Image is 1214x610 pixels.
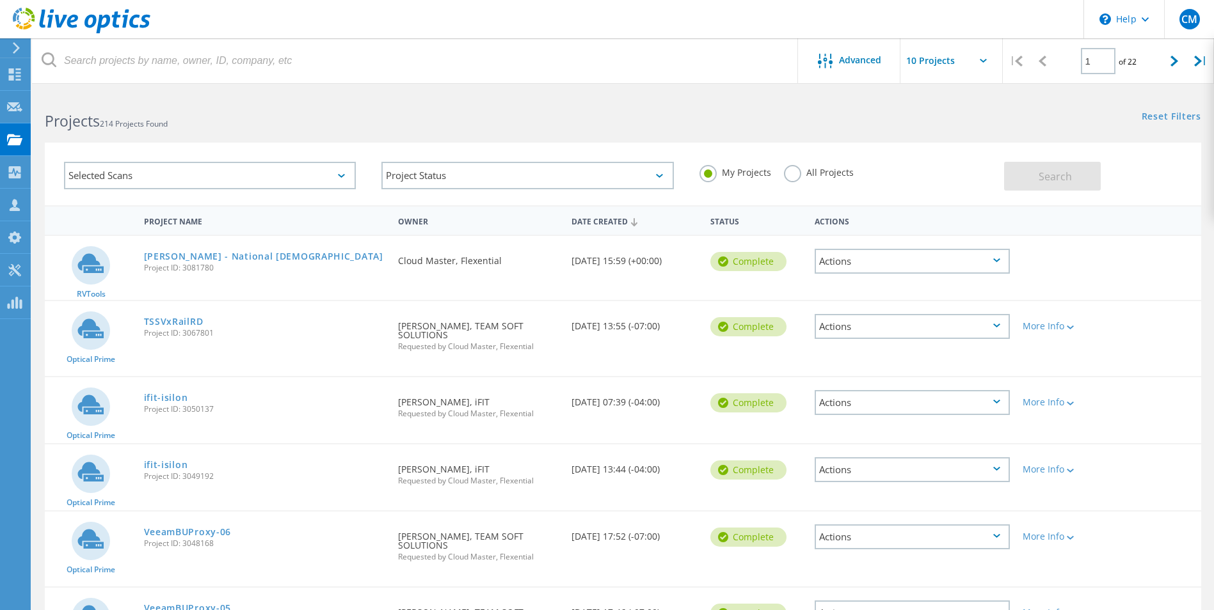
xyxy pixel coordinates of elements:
div: Actions [808,208,1016,232]
div: [PERSON_NAME], iFIT [392,444,565,497]
div: Complete [710,393,787,412]
div: | [1188,38,1214,84]
span: Project ID: 3067801 [144,329,386,337]
div: More Info [1023,532,1103,541]
div: Owner [392,208,565,232]
span: Optical Prime [67,499,115,506]
a: ifit-isilon [144,460,188,469]
span: CM [1181,14,1197,24]
div: [DATE] 13:55 (-07:00) [565,301,704,343]
div: Status [704,208,808,232]
div: [DATE] 15:59 (+00:00) [565,236,704,278]
div: More Info [1023,398,1103,407]
input: Search projects by name, owner, ID, company, etc [32,38,799,83]
div: [DATE] 13:44 (-04:00) [565,444,704,487]
label: All Projects [784,165,854,177]
div: More Info [1023,465,1103,474]
span: of 22 [1119,56,1137,67]
span: Optical Prime [67,566,115,574]
div: More Info [1023,322,1103,331]
div: Actions [815,249,1010,274]
div: Complete [710,460,787,480]
span: Optical Prime [67,432,115,439]
a: [PERSON_NAME] - National [DEMOGRAPHIC_DATA] [144,252,383,261]
a: Reset Filters [1142,112,1201,123]
div: Selected Scans [64,162,356,189]
div: Date Created [565,208,704,233]
div: [DATE] 07:39 (-04:00) [565,377,704,419]
div: Actions [815,390,1010,415]
a: Live Optics Dashboard [13,27,150,36]
div: [PERSON_NAME], iFIT [392,377,565,430]
a: VeeamBUProxy-06 [144,528,232,536]
div: Complete [710,252,787,271]
label: My Projects [699,165,771,177]
span: Requested by Cloud Master, Flexential [398,553,559,561]
div: Actions [815,457,1010,482]
span: Project ID: 3049192 [144,473,386,480]
span: Project ID: 3048168 [144,540,386,547]
b: Projects [45,111,100,131]
svg: \n [1099,13,1111,25]
span: Project ID: 3081780 [144,264,386,272]
div: [DATE] 17:52 (-07:00) [565,512,704,554]
div: Cloud Master, Flexential [392,236,565,278]
div: Actions [815,314,1010,339]
div: Complete [710,528,787,547]
span: Optical Prime [67,356,115,363]
span: Requested by Cloud Master, Flexential [398,343,559,350]
div: Project Status [381,162,673,189]
div: [PERSON_NAME], TEAM SOFT SOLUTIONS [392,512,565,574]
span: Requested by Cloud Master, Flexential [398,410,559,418]
div: Actions [815,524,1010,549]
span: 214 Projects Found [100,118,168,129]
div: Complete [710,317,787,336]
span: Project ID: 3050137 [144,405,386,413]
span: Advanced [839,56,881,65]
span: RVTools [77,290,106,298]
span: Search [1039,169,1072,184]
a: ifit-isilon [144,393,188,402]
button: Search [1004,162,1101,191]
div: [PERSON_NAME], TEAM SOFT SOLUTIONS [392,301,565,363]
div: | [1003,38,1029,84]
a: TSSVxRailRD [144,317,204,326]
div: Project Name [138,208,392,232]
span: Requested by Cloud Master, Flexential [398,477,559,485]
